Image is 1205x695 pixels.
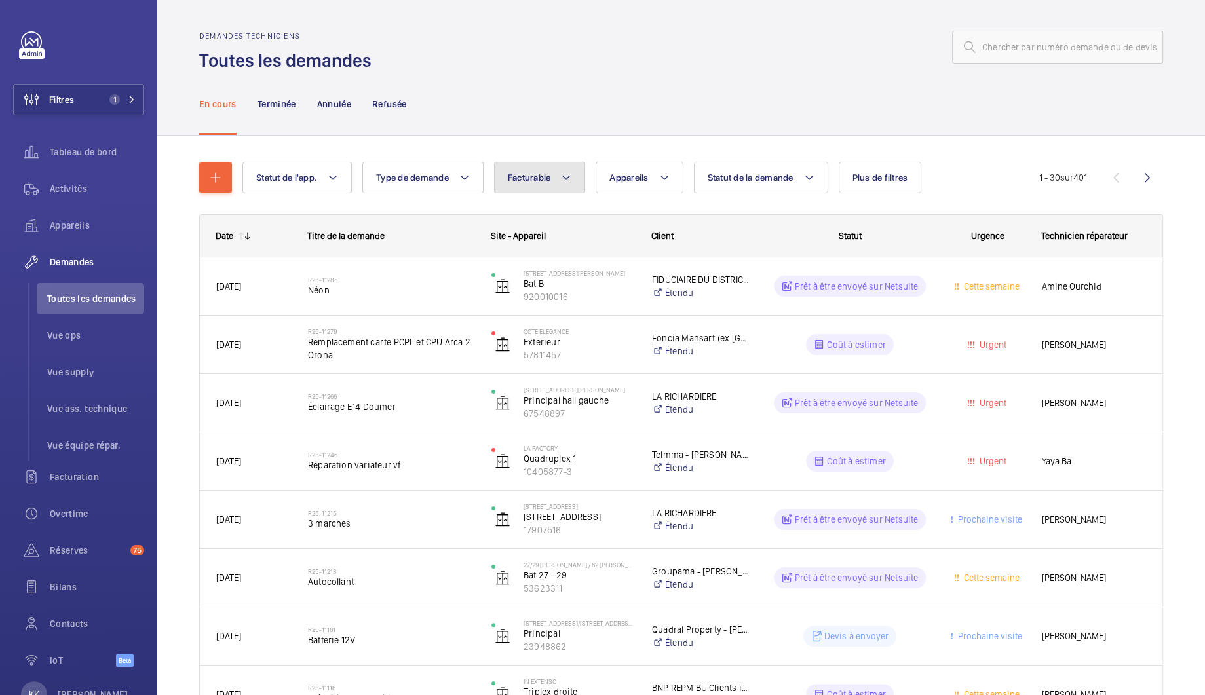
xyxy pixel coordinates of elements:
p: 17907516 [524,523,635,536]
a: Étendu [652,286,750,299]
span: Filtres [49,93,74,106]
h2: R25-11279 [308,328,474,335]
span: [DATE] [216,514,241,525]
span: Appareils [50,219,144,232]
span: Remplacement carte PCPL et CPU Arca 2 Orona [308,335,474,362]
button: Filtres1 [13,84,144,115]
span: Urgent [977,339,1006,350]
button: Statut de l'app. [242,162,352,193]
p: Groupama - [PERSON_NAME] [652,565,750,578]
span: Statut de l'app. [256,172,317,183]
span: Cette semaine [961,281,1020,291]
span: Facturation [50,470,144,483]
p: Prêt à être envoyé sur Netsuite [795,513,919,526]
h2: R25-11215 [308,509,474,517]
h2: R25-11266 [308,392,474,400]
p: [STREET_ADDRESS]/[STREET_ADDRESS][PERSON_NAME] [524,619,635,627]
p: 53623311 [524,582,635,595]
img: elevator.svg [495,512,510,527]
p: 10405877-3 [524,465,635,478]
img: elevator.svg [495,278,510,294]
span: Site - Appareil [491,231,546,241]
p: Telmma - [PERSON_NAME] [652,448,750,461]
p: LA RICHARDIERE [652,390,750,403]
img: elevator.svg [495,453,510,469]
p: 23948862 [524,640,635,653]
span: Urgent [977,398,1006,408]
span: Bilans [50,580,144,593]
span: Prochaine visite [955,631,1022,641]
a: Étendu [652,578,750,591]
img: elevator.svg [495,395,510,411]
span: Titre de la demande [307,231,385,241]
span: Éclairage E14 Doumer [308,400,474,413]
h2: R25-11246 [308,451,474,459]
span: Cette semaine [961,573,1020,583]
span: Beta [116,654,134,667]
span: [DATE] [216,398,241,408]
div: Date [216,231,233,241]
span: Batterie 12V [308,633,474,647]
span: Vue équipe répar. [47,439,144,452]
span: Appareils [609,172,648,183]
img: elevator.svg [495,570,510,586]
span: Néon [308,284,474,297]
span: Contacts [50,617,144,630]
span: Facturable [508,172,551,183]
span: Vue ops [47,329,144,342]
span: 1 - 30 401 [1039,173,1087,182]
h2: R25-11213 [308,567,474,575]
h1: Toutes les demandes [199,48,379,73]
a: Étendu [652,403,750,416]
span: Activités [50,182,144,195]
a: Étendu [652,345,750,358]
span: Statut [839,231,862,241]
span: [PERSON_NAME] [1042,337,1147,352]
p: 57811457 [524,348,635,362]
span: Yaya Ba [1042,454,1147,469]
p: Terminée [258,98,296,111]
span: [DATE] [216,631,241,641]
p: Extérieur [524,335,635,348]
p: 27/29 [PERSON_NAME] / 62 [PERSON_NAME] [524,561,635,569]
span: 3 marches [308,517,474,530]
span: Demandes [50,255,144,269]
button: Statut de la demande [694,162,828,193]
span: 1 [109,94,120,105]
span: Client [651,231,674,241]
span: [PERSON_NAME] [1042,629,1147,644]
p: Annulée [317,98,351,111]
input: Chercher par numéro demande ou de devis [952,31,1163,64]
p: COTE ELEGANCE [524,328,635,335]
p: 67548897 [524,407,635,420]
button: Appareils [596,162,683,193]
p: [STREET_ADDRESS][PERSON_NAME] [524,386,635,394]
h2: R25-11116 [308,684,474,692]
span: Urgent [977,456,1006,466]
p: 920010016 [524,290,635,303]
button: Type de demande [362,162,484,193]
span: sur [1060,172,1073,183]
p: Coût à estimer [827,338,886,351]
span: Technicien réparateur [1041,231,1128,241]
p: Prêt à être envoyé sur Netsuite [795,571,919,584]
p: [STREET_ADDRESS] [524,502,635,510]
span: Toutes les demandes [47,292,144,305]
span: Tableau de bord [50,145,144,159]
p: Devis à envoyer [824,629,889,643]
button: Facturable [494,162,586,193]
p: Principal [524,627,635,640]
p: En cours [199,98,237,111]
p: Prêt à être envoyé sur Netsuite [795,280,919,293]
p: IN EXTENSO [524,677,635,685]
span: Prochaine visite [955,514,1022,525]
a: Étendu [652,461,750,474]
span: Autocollant [308,575,474,588]
span: 75 [130,545,144,555]
button: Plus de filtres [839,162,922,193]
span: [PERSON_NAME] [1042,396,1147,411]
h2: R25-11161 [308,626,474,633]
span: [DATE] [216,281,241,291]
span: [PERSON_NAME] [1042,512,1147,527]
span: [DATE] [216,339,241,350]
